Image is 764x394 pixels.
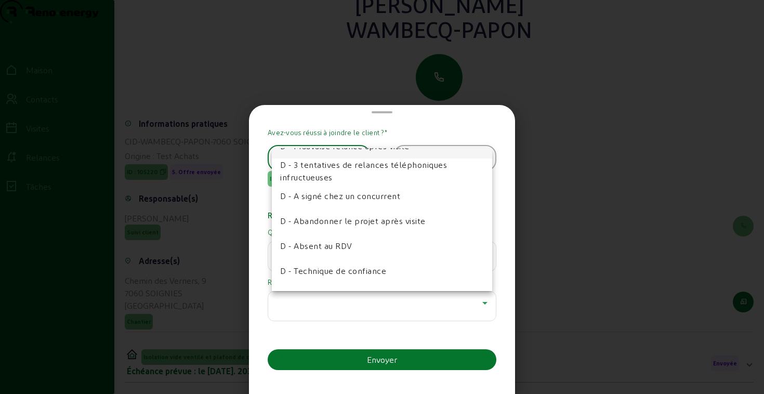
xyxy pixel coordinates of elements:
[280,216,426,226] font: D - Abandonner le projet après visite
[280,160,447,182] font: D - 3 tentatives de relances téléphoniques infructueuses
[280,266,386,275] font: D - Technique de confiance
[280,241,352,251] font: D - Absent au RDV
[280,191,400,201] font: D - A signé chez un concurrent
[280,291,374,300] font: D - Demande de budget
